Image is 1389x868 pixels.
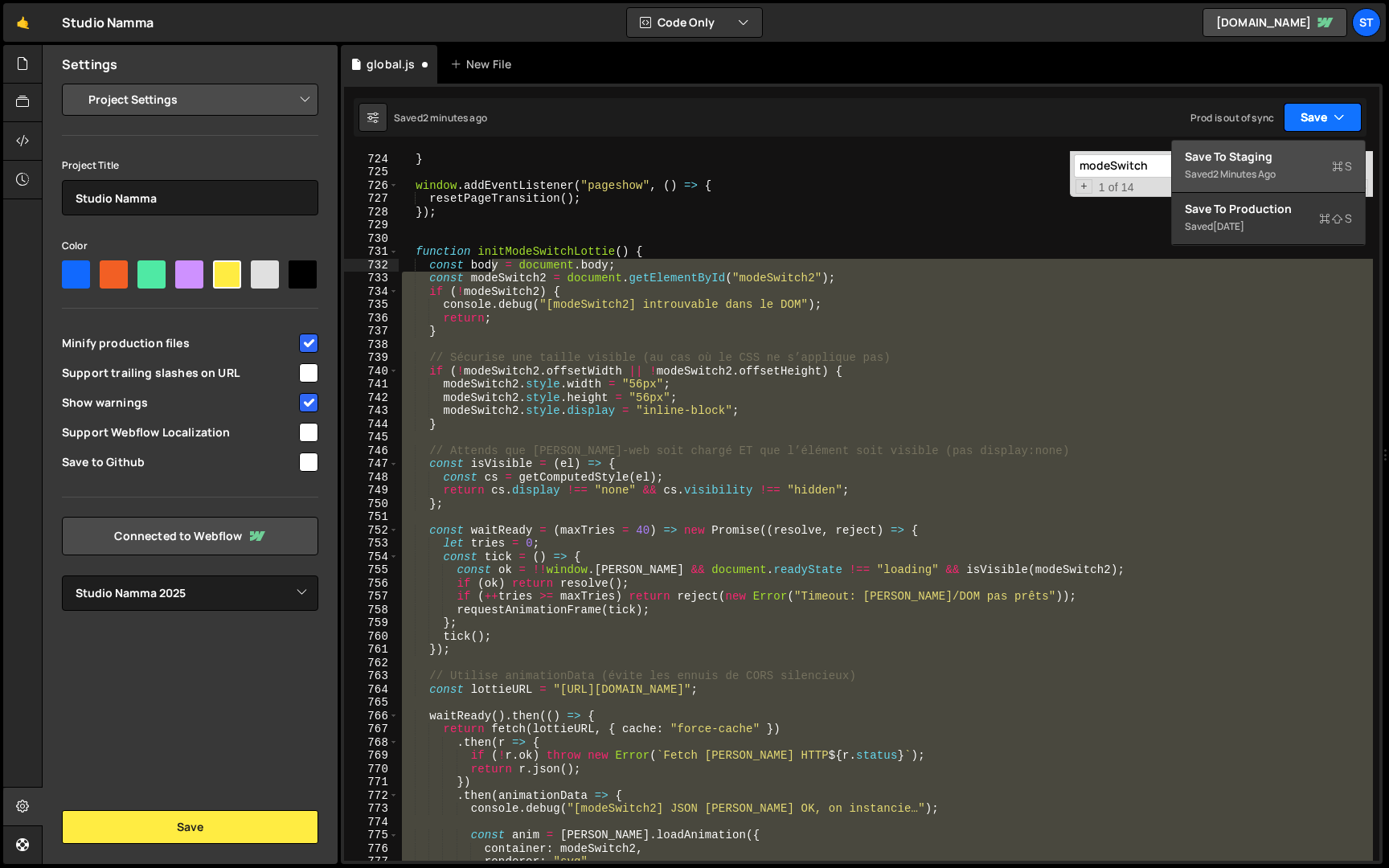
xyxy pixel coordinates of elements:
span: 1 of 14 [1092,181,1141,194]
div: 763 [344,669,399,683]
button: Save to StagingS Saved2 minutes ago [1172,141,1365,193]
div: 754 [344,551,399,564]
div: Studio Namma [62,13,154,32]
div: Save to Production [1185,201,1352,217]
div: 752 [344,524,399,538]
div: 733 [344,272,399,285]
div: 743 [344,404,399,418]
div: 737 [344,325,399,338]
div: 749 [344,484,399,497]
span: Minify production files [62,335,297,351]
label: Project Title [62,158,119,174]
div: 756 [344,577,399,591]
div: 734 [344,285,399,299]
label: Color [62,238,88,254]
div: 728 [344,206,399,219]
div: 731 [344,245,399,259]
div: 770 [344,763,399,776]
div: 742 [344,391,399,405]
div: 767 [344,723,399,736]
div: 746 [344,444,399,458]
div: 739 [344,351,399,365]
div: 740 [344,365,399,379]
div: 775 [344,829,399,842]
div: Prod is out of sync [1190,111,1274,125]
div: 748 [344,471,399,485]
div: 771 [344,776,399,789]
span: S [1319,211,1352,227]
div: 773 [344,802,399,816]
div: 766 [344,710,399,723]
div: 758 [344,604,399,617]
button: Save [1284,103,1362,132]
div: 762 [344,657,399,670]
button: Code Only [627,8,762,37]
div: 741 [344,378,399,391]
span: Support trailing slashes on URL [62,365,297,381]
div: 745 [344,431,399,444]
span: Show warnings [62,395,297,411]
span: Support Webflow Localization [62,424,297,440]
button: Save [62,810,318,844]
div: 726 [344,179,399,193]
a: 🤙 [3,3,43,42]
input: Search for [1074,154,1276,178]
a: St [1352,8,1381,37]
div: 735 [344,298,399,312]
span: Toggle Replace mode [1076,179,1092,194]
div: 2 minutes ago [423,111,487,125]
div: 727 [344,192,399,206]
div: global.js [367,56,415,72]
div: 769 [344,749,399,763]
span: S [1332,158,1352,174]
div: 776 [344,842,399,856]
h2: Settings [62,55,117,73]
div: 753 [344,537,399,551]
div: 750 [344,497,399,511]
div: 755 [344,563,399,577]
div: 772 [344,789,399,803]
div: Saved [1185,217,1352,236]
div: 744 [344,418,399,432]
div: 725 [344,166,399,179]
div: 729 [344,219,399,232]
input: Project name [62,180,318,215]
div: 768 [344,736,399,750]
div: New File [450,56,518,72]
div: 730 [344,232,399,246]
div: Saved [1185,165,1352,184]
div: 760 [344,630,399,644]
div: 747 [344,457,399,471]
div: [DATE] [1213,219,1244,233]
div: 761 [344,643,399,657]
div: 724 [344,153,399,166]
a: [DOMAIN_NAME] [1203,8,1347,37]
a: Connected to Webflow [62,517,318,555]
span: Save to Github [62,454,297,470]
div: 765 [344,696,399,710]
div: 774 [344,816,399,829]
div: 738 [344,338,399,352]
div: 2 minutes ago [1213,167,1276,181]
div: 751 [344,510,399,524]
div: 764 [344,683,399,697]
div: Save to Staging [1185,149,1352,165]
div: 732 [344,259,399,272]
div: 757 [344,590,399,604]
div: 759 [344,616,399,630]
div: 736 [344,312,399,325]
button: Save to ProductionS Saved[DATE] [1172,193,1365,245]
div: Saved [394,111,487,125]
